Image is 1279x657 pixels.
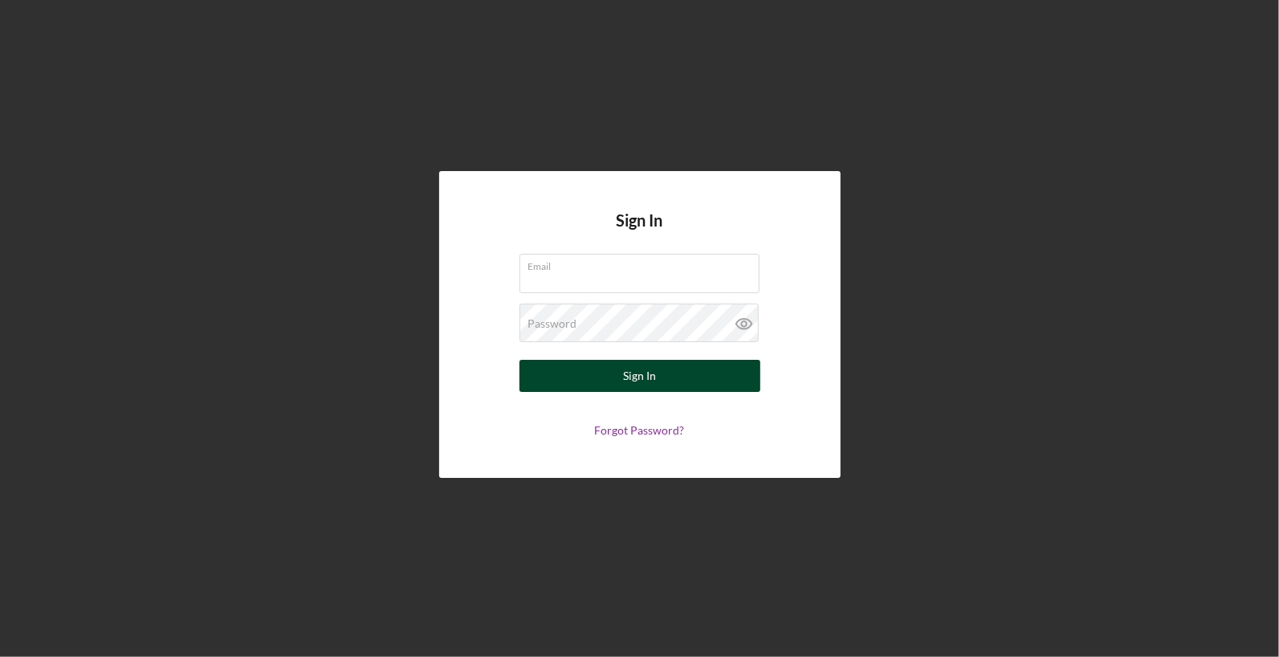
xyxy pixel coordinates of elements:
[528,317,577,330] label: Password
[519,360,760,392] button: Sign In
[528,255,760,272] label: Email
[617,211,663,254] h4: Sign In
[623,360,656,392] div: Sign In
[595,423,685,437] a: Forgot Password?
